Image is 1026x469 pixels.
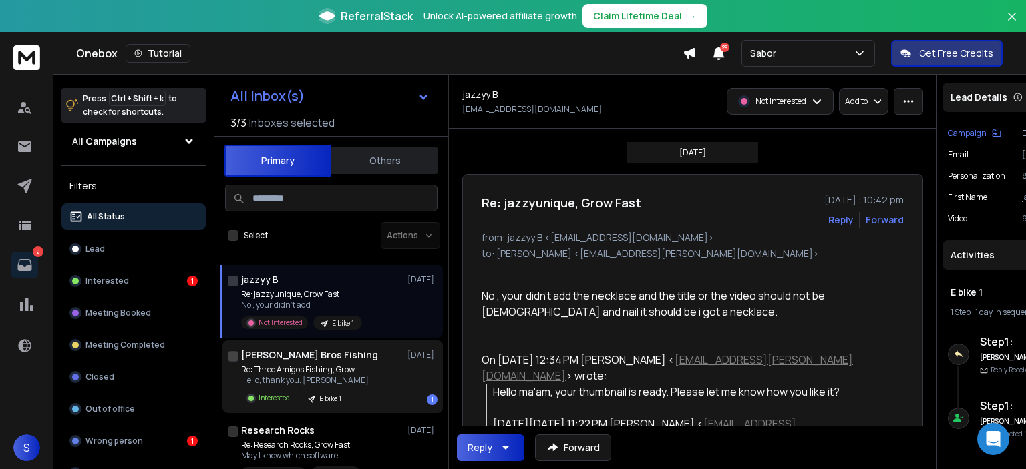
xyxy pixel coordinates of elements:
[249,115,335,131] h3: Inboxes selected
[244,230,268,241] label: Select
[72,135,137,148] h1: All Campaigns
[241,289,362,300] p: Re: jazzyunique, Grow Fast
[482,288,872,320] div: No , your didn’t add the necklace and the title or the video should not be [DEMOGRAPHIC_DATA] and...
[462,88,498,101] h1: jazzyy B
[457,434,524,461] button: Reply
[85,372,114,382] p: Closed
[407,274,438,285] p: [DATE]
[948,171,1005,181] p: Personalization
[61,268,206,294] button: Interested1
[468,441,492,454] div: Reply
[948,192,987,203] p: First Name
[61,428,206,454] button: Wrong person1
[85,244,105,254] p: Lead
[951,306,971,318] span: 1 Step
[679,147,706,158] p: [DATE]
[948,128,1001,139] button: Campaign
[13,434,40,461] button: S
[755,96,806,107] p: Not Interested
[687,9,697,23] span: →
[33,246,43,257] p: 2
[11,252,38,278] a: 2
[85,308,151,318] p: Meeting Booked
[85,276,129,286] p: Interested
[423,9,577,23] p: Unlock AI-powered affiliate growth
[259,318,303,328] p: Not Interested
[241,424,315,437] h1: Research Rocks
[427,394,438,405] div: 1
[241,273,279,286] h1: jazzyy B
[109,91,166,106] span: Ctrl + Shift + k
[187,436,198,446] div: 1
[482,231,904,244] p: from: jazzyy B <[EMAIL_ADDRESS][DOMAIN_NAME]>
[866,213,904,227] div: Forward
[948,213,967,224] p: Video
[845,96,868,107] p: Add to
[61,236,206,262] button: Lead
[535,434,611,461] button: Forward
[482,193,641,212] h1: Re: jazzyunique, Grow Fast
[482,352,872,384] div: On [DATE] 12:34 PM [PERSON_NAME] < > wrote:
[85,436,143,446] p: Wrong person
[407,425,438,436] p: [DATE]
[241,300,362,310] p: No , your didn’t add
[61,300,206,326] button: Meeting Booked
[241,450,360,461] p: May I know which software
[259,393,290,403] p: Interested
[241,440,360,450] p: Re: Research Rocks, Grow Fast
[582,4,707,28] button: Claim Lifetime Deal→
[61,203,206,230] button: All Status
[230,89,305,103] h1: All Inbox(s)
[750,47,782,60] p: Sabor
[891,40,1003,67] button: Get Free Credits
[720,43,729,52] span: 29
[493,416,872,448] div: [DATE][DATE] 11:22 PM [PERSON_NAME] < > wrote:
[482,247,904,260] p: to: [PERSON_NAME] <[EMAIL_ADDRESS][PERSON_NAME][DOMAIN_NAME]>
[61,177,206,195] h3: Filters
[85,404,135,414] p: Out of office
[241,348,378,362] h1: [PERSON_NAME] Bros Fishing
[828,213,854,227] button: Reply
[951,91,1007,104] p: Lead Details
[83,92,177,119] p: Press to check for shortcuts.
[332,318,354,328] p: E bike 1
[462,104,602,115] p: [EMAIL_ADDRESS][DOMAIN_NAME]
[61,128,206,155] button: All Campaigns
[220,83,440,109] button: All Inbox(s)
[61,396,206,422] button: Out of office
[85,340,165,350] p: Meeting Completed
[407,350,438,360] p: [DATE]
[948,149,969,160] p: Email
[824,193,904,207] p: [DATE] : 10:42 pm
[493,384,872,400] div: Hello ma'am, your thumbnail is ready. Please let me know how you like it?
[241,375,369,386] p: Hello, thank you. [PERSON_NAME]
[87,211,125,222] p: All Status
[331,146,438,175] button: Others
[977,423,1009,455] div: Open Intercom Messenger
[230,115,246,131] span: 3 / 3
[224,145,331,177] button: Primary
[241,364,369,375] p: Re: Three Amigos Fishing, Grow
[61,364,206,390] button: Closed
[76,44,683,63] div: Onebox
[948,128,987,139] p: Campaign
[187,276,198,286] div: 1
[919,47,993,60] p: Get Free Credits
[61,332,206,358] button: Meeting Completed
[319,394,341,404] p: E bike 1
[126,44,190,63] button: Tutorial
[341,8,413,24] span: ReferralStack
[1003,8,1021,40] button: Close banner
